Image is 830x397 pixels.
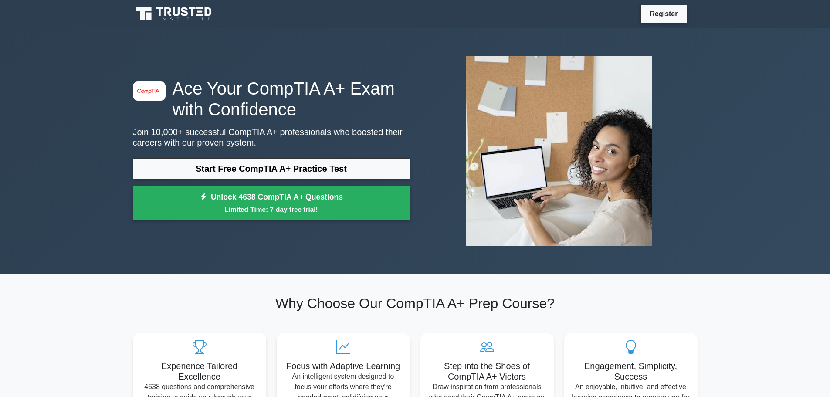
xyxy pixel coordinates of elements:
[133,186,410,221] a: Unlock 4638 CompTIA A+ QuestionsLimited Time: 7-day free trial!
[427,361,547,382] h5: Step into the Shoes of CompTIA A+ Victors
[133,295,698,312] h2: Why Choose Our CompTIA A+ Prep Course?
[284,361,403,371] h5: Focus with Adaptive Learning
[140,361,259,382] h5: Experience Tailored Excellence
[571,361,691,382] h5: Engagement, Simplicity, Success
[644,8,683,19] a: Register
[133,78,410,120] h1: Ace Your CompTIA A+ Exam with Confidence
[133,158,410,179] a: Start Free CompTIA A+ Practice Test
[133,127,410,148] p: Join 10,000+ successful CompTIA A+ professionals who boosted their careers with our proven system.
[144,204,399,214] small: Limited Time: 7-day free trial!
